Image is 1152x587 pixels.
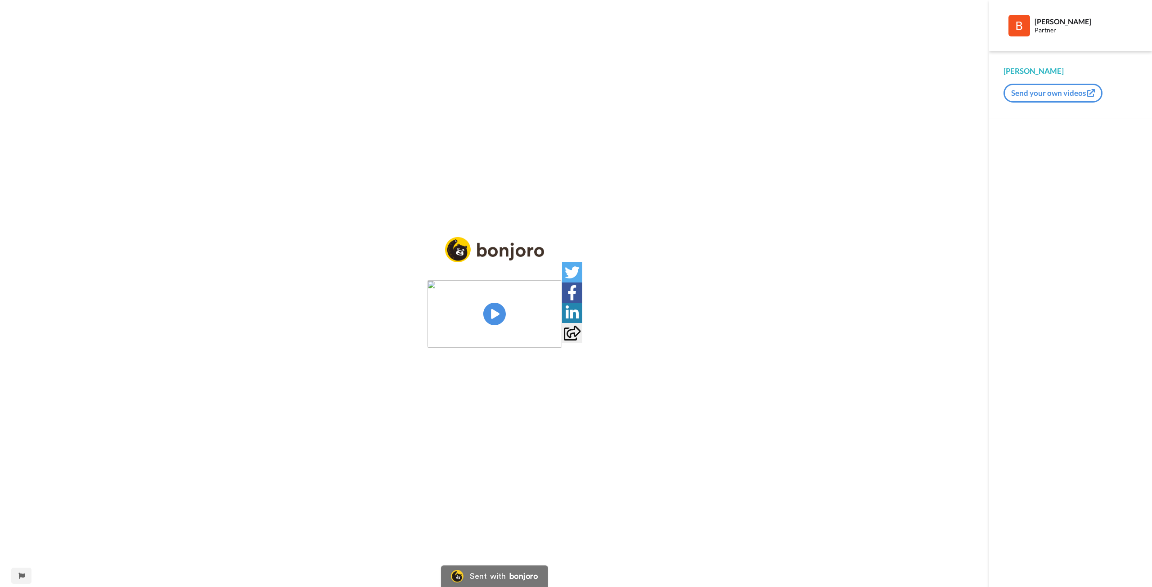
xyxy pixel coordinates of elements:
img: logo_full.png [445,237,544,263]
img: 1e5c2d91-051d-40ca-96d6-68414b58efb3.jpg [427,280,562,348]
div: [PERSON_NAME] [1003,66,1138,76]
div: [PERSON_NAME] [1035,17,1137,26]
div: bonjoro [509,572,538,580]
img: Bonjoro Logo [451,570,463,583]
div: Sent with [470,572,506,580]
div: Partner [1035,27,1137,34]
a: Bonjoro LogoSent withbonjoro [441,565,548,587]
img: Profile Image [1008,15,1030,36]
button: Send your own videos [1003,84,1102,103]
